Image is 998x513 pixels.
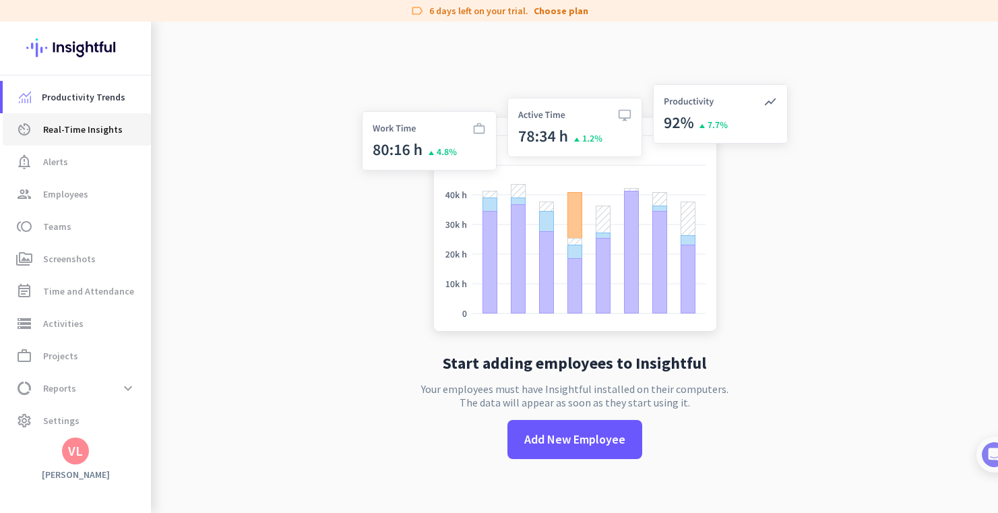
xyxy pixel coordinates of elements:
[16,186,32,202] i: group
[19,91,31,103] img: menu-item
[16,154,32,170] i: notification_important
[43,380,76,396] span: Reports
[16,251,32,267] i: perm_media
[3,372,151,404] a: data_usageReportsexpand_more
[16,121,32,138] i: av_timer
[43,186,88,202] span: Employees
[43,413,80,429] span: Settings
[43,348,78,364] span: Projects
[116,376,140,400] button: expand_more
[524,431,625,448] span: Add New Employee
[3,275,151,307] a: event_noteTime and Attendance
[352,76,798,344] img: no-search-results
[43,315,84,332] span: Activities
[3,210,151,243] a: tollTeams
[443,355,706,371] h2: Start adding employees to Insightful
[3,178,151,210] a: groupEmployees
[43,283,134,299] span: Time and Attendance
[16,380,32,396] i: data_usage
[16,283,32,299] i: event_note
[410,4,424,18] i: label
[507,420,642,459] button: Add New Employee
[3,81,151,113] a: menu-itemProductivity Trends
[421,382,728,409] p: Your employees must have Insightful installed on their computers. The data will appear as soon as...
[43,251,96,267] span: Screenshots
[43,121,123,138] span: Real-Time Insights
[16,348,32,364] i: work_outline
[16,413,32,429] i: settings
[3,340,151,372] a: work_outlineProjects
[43,154,68,170] span: Alerts
[3,404,151,437] a: settingsSettings
[16,315,32,332] i: storage
[3,113,151,146] a: av_timerReal-Time Insights
[26,22,125,74] img: Insightful logo
[16,218,32,235] i: toll
[68,444,83,458] div: VL
[43,218,71,235] span: Teams
[42,89,125,105] span: Productivity Trends
[534,4,588,18] a: Choose plan
[3,307,151,340] a: storageActivities
[3,146,151,178] a: notification_importantAlerts
[3,243,151,275] a: perm_mediaScreenshots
